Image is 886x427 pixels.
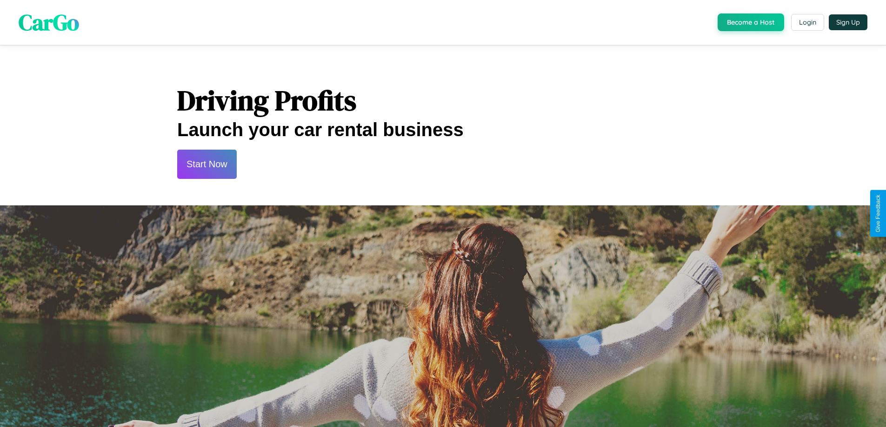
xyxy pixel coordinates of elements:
span: CarGo [19,7,79,38]
h1: Driving Profits [177,81,709,119]
button: Login [791,14,824,31]
button: Sign Up [829,14,867,30]
div: Give Feedback [875,195,881,232]
h2: Launch your car rental business [177,119,709,140]
button: Become a Host [718,13,784,31]
button: Start Now [177,150,237,179]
